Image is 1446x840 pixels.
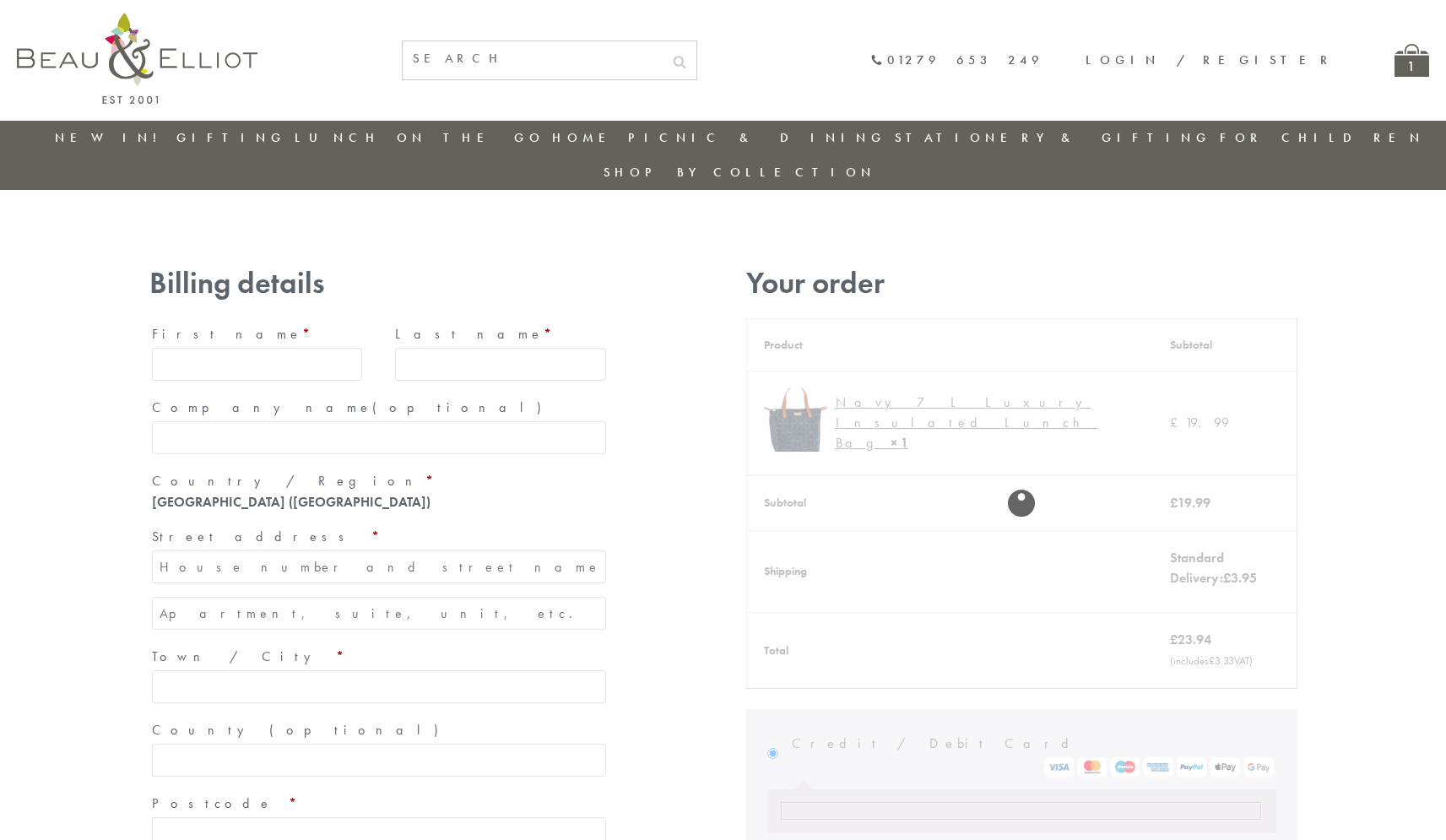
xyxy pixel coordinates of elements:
a: Picnic & Dining [628,129,886,146]
a: Lunch On The Go [295,129,544,146]
label: Last name [395,321,606,348]
label: Country / Region [152,468,606,495]
label: Postcode [152,790,606,817]
input: House number and street name [152,550,606,583]
strong: [GEOGRAPHIC_DATA] ([GEOGRAPHIC_DATA]) [152,493,431,511]
label: Town / City [152,643,606,670]
input: Apartment, suite, unit, etc. (optional) [152,597,606,630]
a: 1 [1395,44,1429,77]
span: (optional) [269,721,448,739]
a: Login / Register [1086,51,1335,68]
label: Company name [152,394,606,421]
label: First name [152,321,363,348]
h3: Billing details [149,266,609,301]
span: (optional) [372,398,551,416]
a: 01279 653 249 [870,53,1043,68]
img: logo [17,13,257,104]
a: New in! [55,129,168,146]
label: Street address [152,523,606,550]
a: Stationery & Gifting [895,129,1211,146]
a: Gifting [176,129,286,146]
a: For Children [1220,129,1425,146]
input: SEARCH [403,41,663,76]
a: Home [552,129,620,146]
label: County [152,717,606,744]
h3: Your order [746,266,1297,301]
a: Shop by collection [604,164,876,181]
